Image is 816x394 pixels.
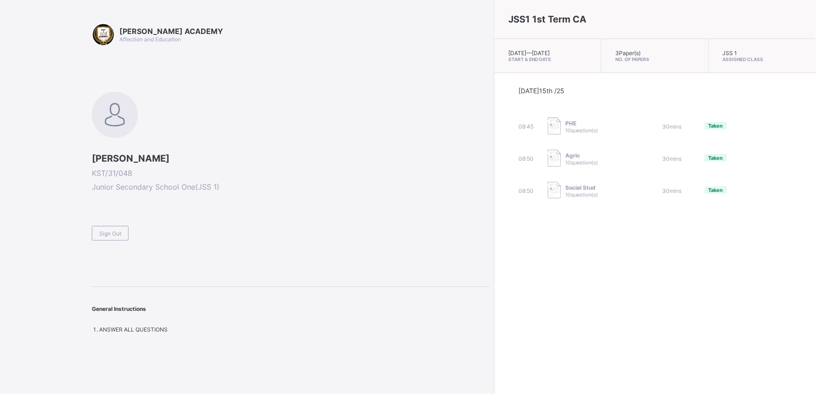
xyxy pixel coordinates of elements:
span: 08:50 [519,187,534,194]
span: Sign Out [99,230,121,237]
span: [DATE] — [DATE] [508,50,550,56]
span: KST/31/048 [92,169,490,178]
span: General Instructions [92,305,146,312]
span: 08:45 [519,123,534,130]
span: Agric [566,152,598,159]
span: Social Stud [566,184,598,191]
span: PHE [566,120,598,127]
span: JSS 1 [723,50,737,56]
span: 30 mins [663,187,682,194]
span: [PERSON_NAME] [92,153,490,164]
span: [DATE] 15th /25 [519,87,565,95]
span: Junior Secondary School One ( JSS 1 ) [92,182,490,191]
span: 3 Paper(s) [615,50,641,56]
span: 30 mins [663,123,682,130]
span: 10 question(s) [566,159,598,166]
span: 08:50 [519,155,534,162]
span: Taken [709,155,723,161]
span: 10 question(s) [566,191,598,198]
img: take_paper.cd97e1aca70de81545fe8e300f84619e.svg [548,118,561,135]
span: 30 mins [663,155,682,162]
span: No. of Papers [615,56,694,62]
img: take_paper.cd97e1aca70de81545fe8e300f84619e.svg [548,182,561,199]
span: [PERSON_NAME] ACADEMY [119,27,223,36]
img: take_paper.cd97e1aca70de81545fe8e300f84619e.svg [548,150,561,167]
span: Taken [709,123,723,129]
span: Assigned Class [723,56,802,62]
span: Start & End Date [508,56,587,62]
span: 10 question(s) [566,127,598,134]
span: JSS1 1st Term CA [508,14,586,25]
span: Taken [709,187,723,193]
span: ANSWER ALL QUESTIONS [99,326,168,333]
span: Affection and Education [119,36,181,43]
